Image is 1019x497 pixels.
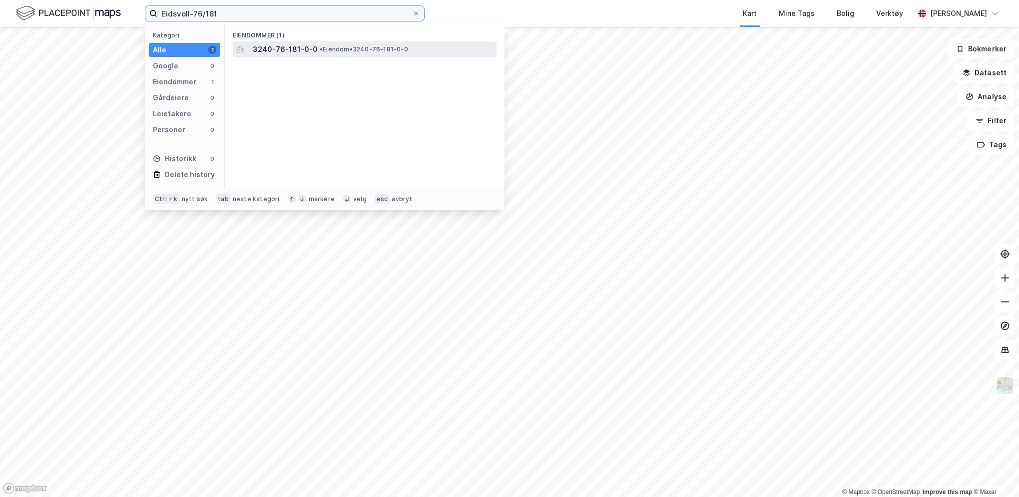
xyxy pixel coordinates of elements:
div: Personer [153,124,185,136]
button: Tags [969,135,1015,155]
a: Mapbox homepage [3,483,47,494]
div: 0 [208,110,216,118]
a: Mapbox [842,489,870,496]
div: Kategori [153,31,220,39]
div: 0 [208,126,216,134]
a: OpenStreetMap [872,489,920,496]
div: Eiendommer [153,76,196,88]
iframe: Chat Widget [969,449,1019,497]
span: Eiendom • 3240-76-181-0-0 [320,45,408,53]
div: Eiendommer (1) [225,23,505,41]
div: Delete history [165,169,215,181]
div: tab [216,194,231,204]
div: nytt søk [182,195,208,203]
a: Improve this map [923,489,972,496]
div: 1 [208,78,216,86]
div: Gårdeiere [153,92,189,104]
div: Bolig [837,7,854,19]
div: markere [309,195,335,203]
div: Google [153,60,178,72]
div: neste kategori [233,195,280,203]
div: Alle [153,44,166,56]
span: • [320,45,323,53]
div: Kart [743,7,757,19]
div: 0 [208,155,216,163]
button: Bokmerker [948,39,1015,59]
img: logo.f888ab2527a4732fd821a326f86c7f29.svg [16,4,121,22]
div: 1 [208,46,216,54]
div: Verktøy [876,7,903,19]
div: esc [375,194,390,204]
button: Filter [967,111,1015,131]
input: Søk på adresse, matrikkel, gårdeiere, leietakere eller personer [157,6,412,21]
div: [PERSON_NAME] [930,7,987,19]
div: Ctrl + k [153,194,180,204]
div: velg [353,195,367,203]
div: Kontrollprogram for chat [969,449,1019,497]
button: Datasett [954,63,1015,83]
div: avbryt [392,195,412,203]
div: 0 [208,62,216,70]
div: 0 [208,94,216,102]
div: Mine Tags [779,7,815,19]
div: Historikk [153,153,196,165]
div: Leietakere [153,108,191,120]
img: Z [996,376,1015,395]
button: Analyse [957,87,1015,107]
span: 3240-76-181-0-0 [253,43,318,55]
